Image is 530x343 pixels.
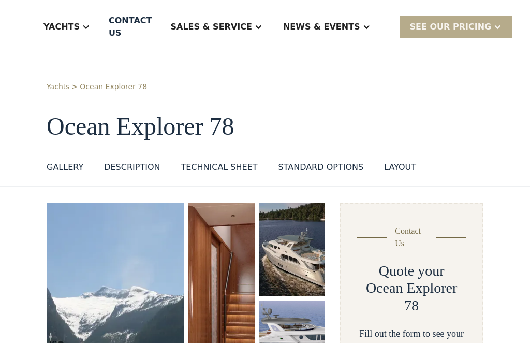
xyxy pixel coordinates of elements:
[160,6,272,48] div: Sales & Service
[47,161,83,174] div: GALLERY
[278,161,364,178] a: standard options
[109,15,152,39] div: Contact US
[47,81,70,92] a: Yachts
[170,21,252,33] div: Sales & Service
[43,21,80,33] div: Yachts
[104,161,160,174] div: DESCRIPTION
[283,21,360,33] div: News & EVENTS
[357,279,466,314] h2: Ocean Explorer 78
[273,6,381,48] div: News & EVENTS
[379,262,445,280] h2: Quote your
[47,161,83,178] a: GALLERY
[80,81,147,92] a: Ocean Explorer 78
[181,161,257,178] a: Technical sheet
[47,113,483,140] h1: Ocean Explorer 78
[384,161,416,178] a: layout
[181,161,257,174] div: Technical sheet
[33,6,100,48] div: Yachts
[259,203,326,296] a: open lightbox
[410,21,492,33] div: SEE Our Pricing
[278,161,364,174] div: standard options
[395,225,428,250] div: Contact Us
[384,161,416,174] div: layout
[72,81,78,92] div: >
[104,161,160,178] a: DESCRIPTION
[400,16,512,38] div: SEE Our Pricing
